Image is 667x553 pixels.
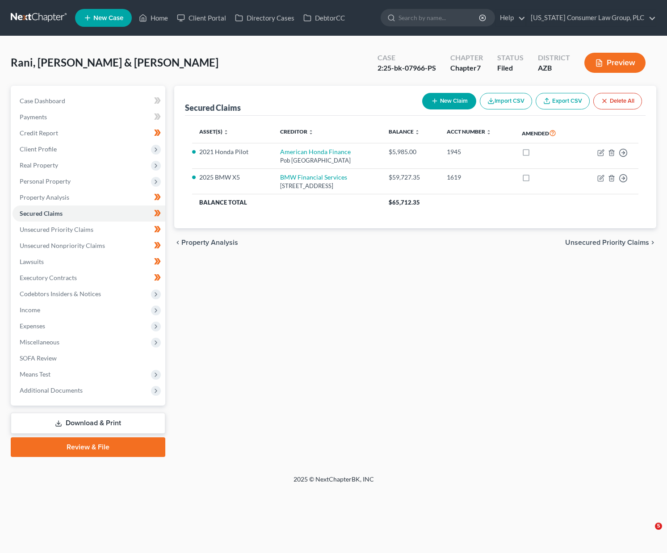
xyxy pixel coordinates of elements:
[515,123,577,143] th: Amended
[280,156,374,165] div: Pob [GEOGRAPHIC_DATA]
[13,350,165,366] a: SOFA Review
[447,173,508,182] div: 1619
[181,239,238,246] span: Property Analysis
[593,93,642,109] button: Delete All
[280,182,374,190] div: [STREET_ADDRESS]
[422,93,476,109] button: New Claim
[13,93,165,109] a: Case Dashboard
[13,270,165,286] a: Executory Contracts
[79,475,588,491] div: 2025 © NextChapterBK, INC
[11,413,165,434] a: Download & Print
[299,10,349,26] a: DebtorCC
[20,129,58,137] span: Credit Report
[174,239,181,246] i: chevron_left
[20,306,40,314] span: Income
[13,222,165,238] a: Unsecured Priority Claims
[20,145,57,153] span: Client Profile
[199,128,229,135] a: Asset(s) unfold_more
[20,354,57,362] span: SOFA Review
[389,128,420,135] a: Balance unfold_more
[389,173,432,182] div: $59,727.35
[486,130,491,135] i: unfold_more
[20,274,77,281] span: Executory Contracts
[20,322,45,330] span: Expenses
[20,338,59,346] span: Miscellaneous
[378,53,436,63] div: Case
[20,290,101,297] span: Codebtors Insiders & Notices
[526,10,656,26] a: [US_STATE] Consumer Law Group, PLC
[13,125,165,141] a: Credit Report
[223,130,229,135] i: unfold_more
[480,93,532,109] button: Import CSV
[11,56,218,69] span: Rani, [PERSON_NAME] & [PERSON_NAME]
[655,523,662,530] span: 5
[399,9,480,26] input: Search by name...
[192,194,381,210] th: Balance Total
[20,193,69,201] span: Property Analysis
[280,128,314,135] a: Creditor unfold_more
[20,226,93,233] span: Unsecured Priority Claims
[20,97,65,105] span: Case Dashboard
[20,161,58,169] span: Real Property
[447,128,491,135] a: Acct Number unfold_more
[538,53,570,63] div: District
[389,147,432,156] div: $5,985.00
[378,63,436,73] div: 2:25-bk-07966-PS
[20,177,71,185] span: Personal Property
[20,113,47,121] span: Payments
[389,199,420,206] span: $65,712.35
[199,147,266,156] li: 2021 Honda Pilot
[20,242,105,249] span: Unsecured Nonpriority Claims
[536,93,590,109] a: Export CSV
[477,63,481,72] span: 7
[20,258,44,265] span: Lawsuits
[280,173,347,181] a: BMW Financial Services
[280,148,351,155] a: American Honda Finance
[20,370,50,378] span: Means Test
[172,10,231,26] a: Client Portal
[93,15,123,21] span: New Case
[637,523,658,544] iframe: Intercom live chat
[649,239,656,246] i: chevron_right
[13,205,165,222] a: Secured Claims
[231,10,299,26] a: Directory Cases
[20,386,83,394] span: Additional Documents
[13,109,165,125] a: Payments
[185,102,241,113] div: Secured Claims
[495,10,525,26] a: Help
[565,239,649,246] span: Unsecured Priority Claims
[538,63,570,73] div: AZB
[134,10,172,26] a: Home
[20,209,63,217] span: Secured Claims
[497,63,524,73] div: Filed
[308,130,314,135] i: unfold_more
[13,189,165,205] a: Property Analysis
[11,437,165,457] a: Review & File
[13,254,165,270] a: Lawsuits
[199,173,266,182] li: 2025 BMW X5
[450,63,483,73] div: Chapter
[584,53,646,73] button: Preview
[415,130,420,135] i: unfold_more
[497,53,524,63] div: Status
[450,53,483,63] div: Chapter
[565,239,656,246] button: Unsecured Priority Claims chevron_right
[447,147,508,156] div: 1945
[13,238,165,254] a: Unsecured Nonpriority Claims
[174,239,238,246] button: chevron_left Property Analysis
